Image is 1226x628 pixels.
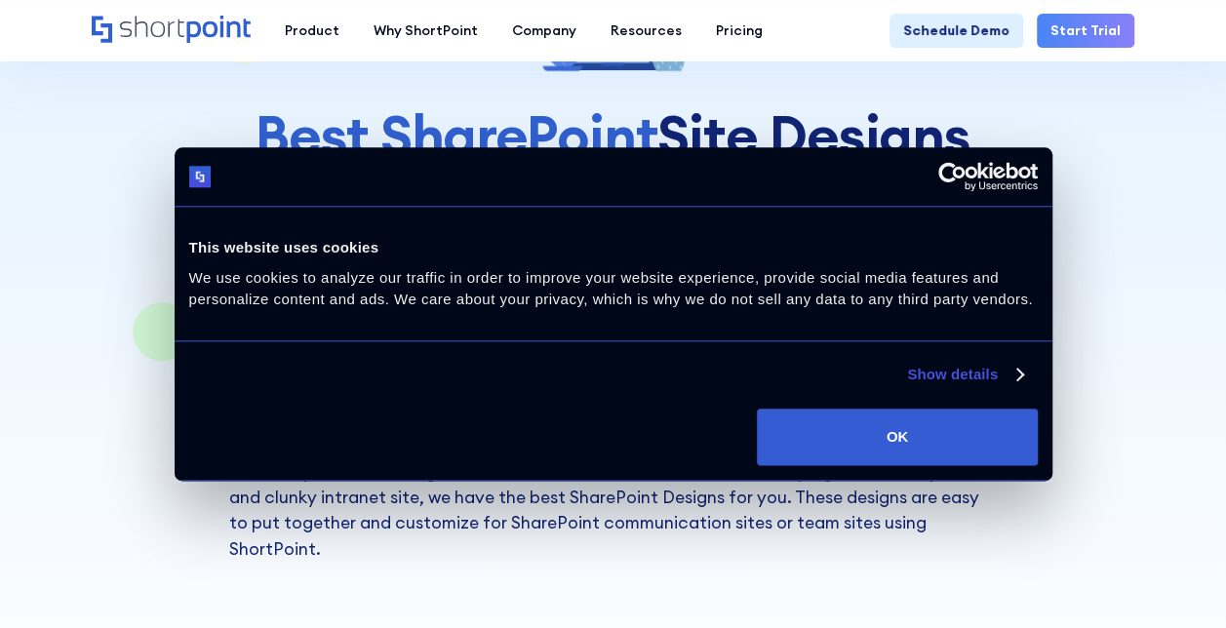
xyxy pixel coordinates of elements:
img: logo [189,166,212,188]
button: OK [757,409,1037,465]
a: Why ShortPoint [357,14,495,48]
div: Resources [611,20,682,41]
a: Product [268,14,357,48]
a: Show details [907,363,1022,386]
div: Why ShortPoint [374,20,478,41]
div: This website uses cookies [189,236,1038,259]
a: Resources [594,14,699,48]
a: Home [92,16,251,45]
div: Product [285,20,339,41]
div: チャットウィジェット [1128,534,1226,628]
a: Company [495,14,594,48]
a: Start Trial [1037,14,1134,48]
h1: Site Designs You Can Build With [229,105,998,225]
span: We use cookies to analyze our traffic in order to improve your website experience, provide social... [189,269,1033,308]
iframe: Chat Widget [1128,534,1226,628]
a: Schedule Demo [890,14,1023,48]
a: Pricing [699,14,780,48]
div: Pricing [716,20,763,41]
a: Usercentrics Cookiebot - opens in a new window [867,162,1038,191]
div: Company [512,20,576,41]
span: Best SharePoint [256,100,657,170]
